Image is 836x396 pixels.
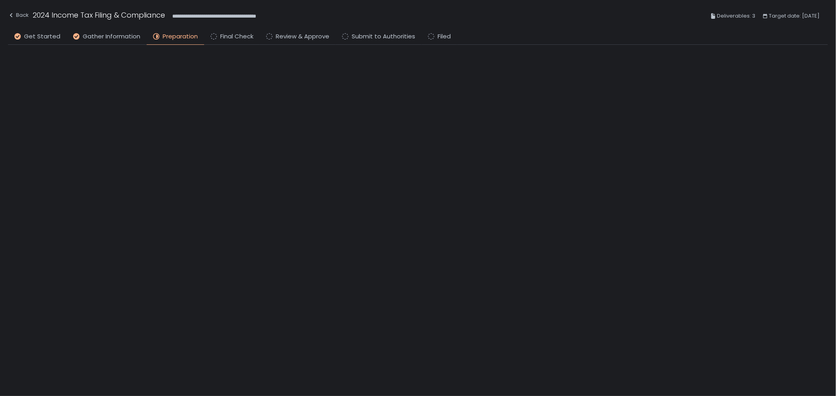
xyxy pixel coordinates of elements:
[220,32,253,41] span: Final Check
[24,32,60,41] span: Get Started
[276,32,329,41] span: Review & Approve
[8,10,29,23] button: Back
[717,11,756,21] span: Deliverables: 3
[8,10,29,20] div: Back
[163,32,198,41] span: Preparation
[83,32,140,41] span: Gather Information
[438,32,451,41] span: Filed
[769,11,820,21] span: Target date: [DATE]
[33,10,165,20] h1: 2024 Income Tax Filing & Compliance
[352,32,415,41] span: Submit to Authorities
